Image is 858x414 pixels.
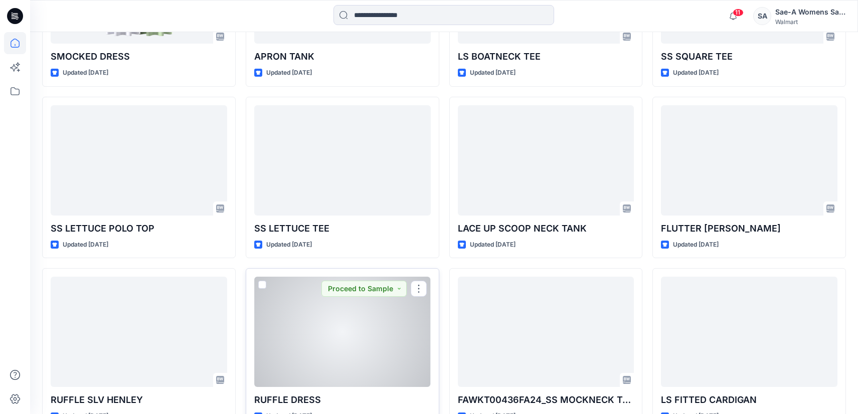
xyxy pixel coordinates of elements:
[63,240,108,250] p: Updated [DATE]
[661,105,837,216] a: FLUTTER MIXY HENLEY
[254,50,431,64] p: APRON TANK
[266,68,312,78] p: Updated [DATE]
[733,9,744,17] span: 11
[661,277,837,387] a: LS FITTED CARDIGAN
[254,222,431,236] p: SS LETTUCE TEE
[51,222,227,236] p: SS LETTUCE POLO TOP
[470,240,516,250] p: Updated [DATE]
[775,6,845,18] div: Sae-A Womens Sales Team
[254,393,431,407] p: RUFFLE DRESS
[661,393,837,407] p: LS FITTED CARDIGAN
[458,50,634,64] p: LS BOATNECK TEE
[63,68,108,78] p: Updated [DATE]
[661,222,837,236] p: FLUTTER [PERSON_NAME]
[51,393,227,407] p: RUFFLE SLV HENLEY
[458,222,634,236] p: LACE UP SCOOP NECK TANK
[266,240,312,250] p: Updated [DATE]
[775,18,845,26] div: Walmart
[470,68,516,78] p: Updated [DATE]
[254,277,431,387] a: RUFFLE DRESS
[51,277,227,387] a: RUFFLE SLV HENLEY
[458,277,634,387] a: FAWKT00436FA24_SS MOCKNECK TOP
[661,50,837,64] p: SS SQUARE TEE
[51,50,227,64] p: SMOCKED DRESS
[254,105,431,216] a: SS LETTUCE TEE
[753,7,771,25] div: SA
[458,105,634,216] a: LACE UP SCOOP NECK TANK
[458,393,634,407] p: FAWKT00436FA24_SS MOCKNECK TOP
[51,105,227,216] a: SS LETTUCE POLO TOP
[673,240,719,250] p: Updated [DATE]
[673,68,719,78] p: Updated [DATE]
